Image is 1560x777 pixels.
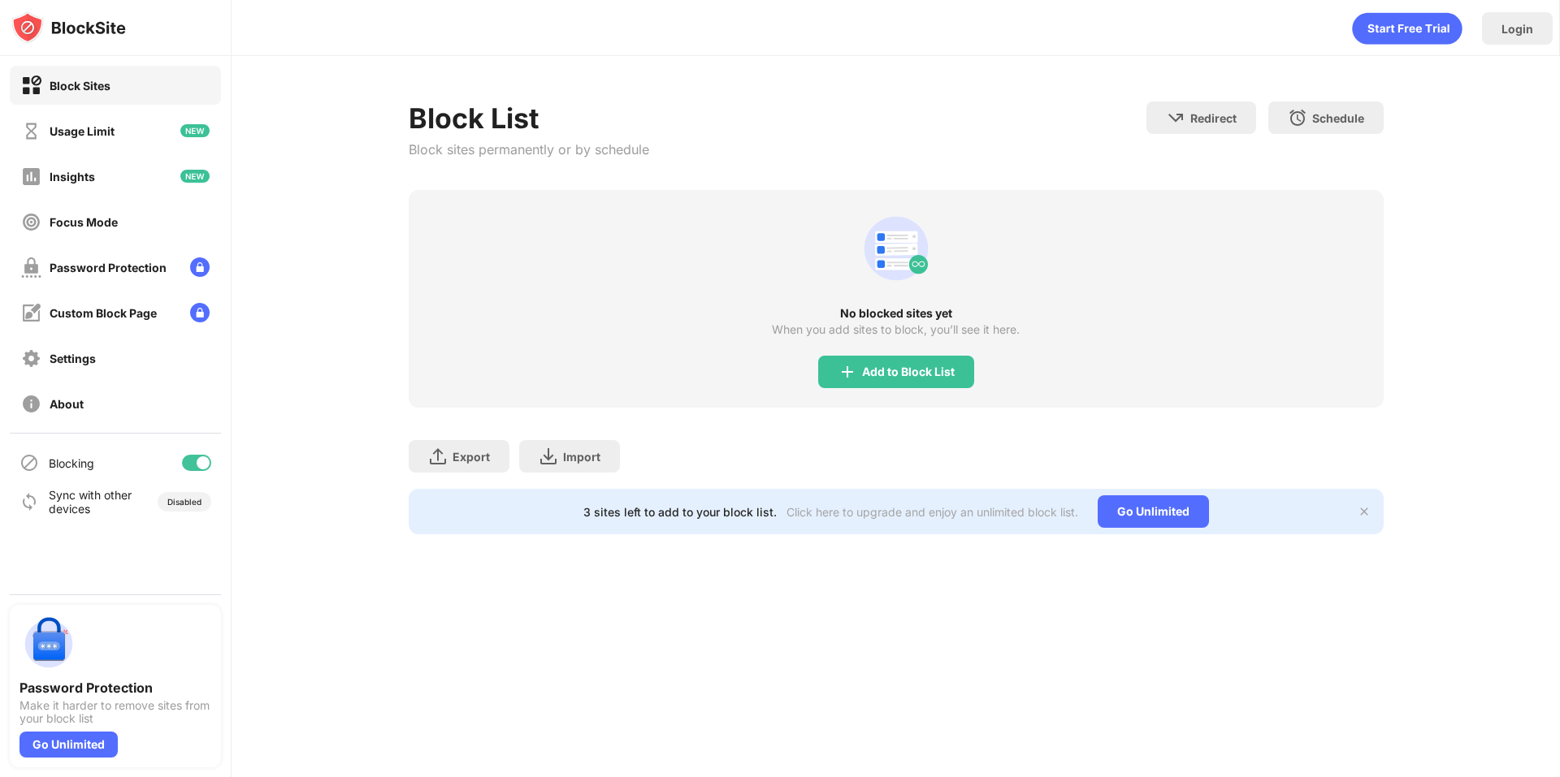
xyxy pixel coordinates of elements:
img: password-protection-off.svg [21,257,41,278]
div: Make it harder to remove sites from your block list [19,699,211,725]
div: animation [1352,12,1462,45]
img: insights-off.svg [21,166,41,187]
div: Blocking [49,456,94,470]
div: 3 sites left to add to your block list. [583,505,777,519]
img: block-on.svg [21,76,41,96]
div: Settings [50,352,96,365]
div: Block sites permanently or by schedule [409,141,649,158]
img: new-icon.svg [180,170,210,183]
img: new-icon.svg [180,124,210,137]
img: focus-off.svg [21,212,41,232]
img: settings-off.svg [21,348,41,369]
img: time-usage-off.svg [21,121,41,141]
div: About [50,397,84,411]
img: blocking-icon.svg [19,453,39,473]
div: Custom Block Page [50,306,157,320]
div: Go Unlimited [19,732,118,758]
div: No blocked sites yet [409,307,1384,320]
div: Sync with other devices [49,488,132,516]
div: Block List [409,101,649,135]
div: Export [453,450,490,464]
img: logo-blocksite.svg [11,11,126,44]
div: animation [857,209,935,287]
div: Focus Mode [50,215,118,229]
div: Password Protection [50,261,167,274]
img: customize-block-page-off.svg [21,303,41,323]
div: Login [1501,22,1533,36]
div: Add to Block List [862,365,955,378]
div: Usage Limit [50,124,115,138]
div: Block Sites [50,79,110,93]
div: When you add sites to block, you’ll see it here. [772,323,1020,336]
div: Redirect [1190,111,1237,125]
div: Insights [50,170,95,183]
div: Schedule [1312,111,1364,125]
img: x-button.svg [1358,505,1371,518]
img: push-password-protection.svg [19,615,78,673]
img: lock-menu.svg [190,303,210,322]
div: Go Unlimited [1098,495,1209,528]
img: about-off.svg [21,394,41,414]
div: Import [563,450,600,464]
div: Password Protection [19,680,211,696]
div: Click here to upgrade and enjoy an unlimited block list. [786,505,1078,519]
img: sync-icon.svg [19,492,39,512]
div: Disabled [167,497,201,507]
img: lock-menu.svg [190,257,210,277]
